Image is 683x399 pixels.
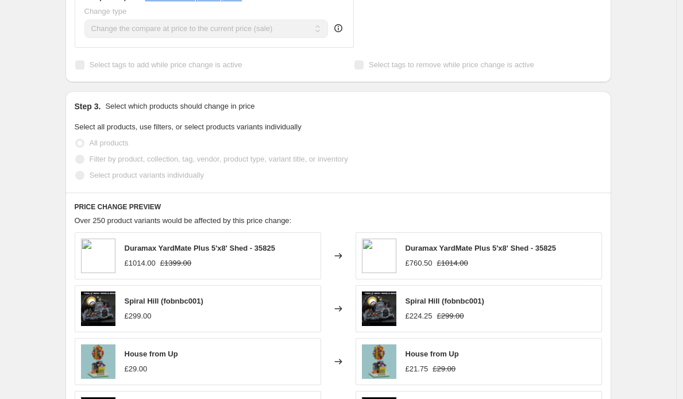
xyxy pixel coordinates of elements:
[90,171,204,179] span: Select product variants individually
[333,22,344,34] div: help
[369,60,534,69] span: Select tags to remove while price change is active
[125,310,152,322] div: £299.00
[406,297,484,305] span: Spiral Hill (fobnbc001)
[81,291,115,326] img: qNtCMUO8Cb_80x.jpg
[362,291,396,326] img: qNtCMUO8Cb_80x.jpg
[125,258,156,269] div: £1014.00
[125,350,178,358] span: House from Up
[406,244,556,252] span: Duramax YardMate Plus 5'x8' Shed - 35825
[437,310,464,322] strike: £299.00
[125,363,148,375] div: £29.00
[75,216,292,225] span: Over 250 product variants would be affected by this price change:
[90,139,129,147] span: All products
[90,60,242,69] span: Select tags to add while price change is active
[81,344,115,379] img: 68O1LrI3j3_80x.jpg
[406,350,459,358] span: House from Up
[406,310,433,322] div: £224.25
[362,344,396,379] img: 68O1LrI3j3_80x.jpg
[125,244,275,252] span: Duramax YardMate Plus 5'x8' Shed - 35825
[75,101,101,112] h2: Step 3.
[90,155,348,163] span: Filter by product, collection, tag, vendor, product type, variant title, or inventory
[81,239,115,273] img: Duramax_YardMate_Plus_5_x8_-_35825_on_white_background_80x.jpg
[362,239,396,273] img: Duramax_YardMate_Plus_5_x8_-_35825_on_white_background_80x.jpg
[437,258,468,269] strike: £1014.00
[433,363,456,375] strike: £29.00
[105,101,254,112] p: Select which products should change in price
[84,7,127,16] span: Change type
[406,258,433,269] div: £760.50
[406,363,429,375] div: £21.75
[160,258,191,269] strike: £1399.00
[75,202,602,212] h6: PRICE CHANGE PREVIEW
[125,297,203,305] span: Spiral Hill (fobnbc001)
[75,122,302,131] span: Select all products, use filters, or select products variants individually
